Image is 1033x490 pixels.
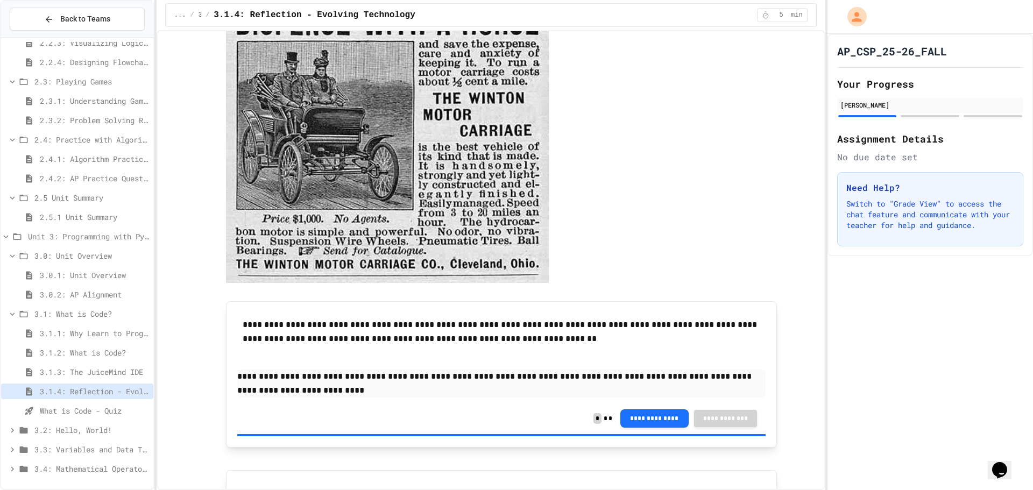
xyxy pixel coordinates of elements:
h1: AP_CSP_25-26_FALL [837,44,947,59]
span: min [791,11,803,19]
span: 3.1.4: Reflection - Evolving Technology [214,9,415,22]
iframe: chat widget [988,447,1022,479]
span: 2.2.3: Visualizing Logic with Flowcharts [40,37,149,48]
span: 3.1.3: The JuiceMind IDE [40,366,149,378]
span: 2.5 Unit Summary [34,192,149,203]
div: No due date set [837,151,1023,164]
h3: Need Help? [846,181,1014,194]
h2: Your Progress [837,76,1023,91]
span: / [206,11,209,19]
span: 3.0.2: AP Alignment [40,289,149,300]
span: 3.3: Variables and Data Types [34,444,149,455]
span: 3.1.4: Reflection - Evolving Technology [40,386,149,397]
span: 2.4.2: AP Practice Questions [40,173,149,184]
span: 2.3.1: Understanding Games with Flowcharts [40,95,149,106]
span: 2.5.1 Unit Summary [40,211,149,223]
h2: Assignment Details [837,131,1023,146]
span: 5 [773,11,790,19]
span: 3.1: What is Code? [199,11,202,19]
span: 2.3.2: Problem Solving Reflection [40,115,149,126]
span: 3.1: What is Code? [34,308,149,319]
span: 2.4: Practice with Algorithms [34,134,149,145]
span: 3.4: Mathematical Operators [34,463,149,474]
span: 2.3: Playing Games [34,76,149,87]
span: 3.0: Unit Overview [34,250,149,261]
div: [PERSON_NAME] [840,100,1020,110]
span: ... [174,11,186,19]
span: 2.2.4: Designing Flowcharts [40,56,149,68]
span: Back to Teams [60,13,110,25]
span: 3.0.1: Unit Overview [40,269,149,281]
span: 3.1.1: Why Learn to Program? [40,328,149,339]
span: 3.2: Hello, World! [34,424,149,436]
span: / [190,11,194,19]
div: My Account [836,4,869,29]
span: What is Code - Quiz [40,405,149,416]
p: Switch to "Grade View" to access the chat feature and communicate with your teacher for help and ... [846,198,1014,231]
span: Unit 3: Programming with Python [28,231,149,242]
span: 3.1.2: What is Code? [40,347,149,358]
span: 2.4.1: Algorithm Practice Exercises [40,153,149,165]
